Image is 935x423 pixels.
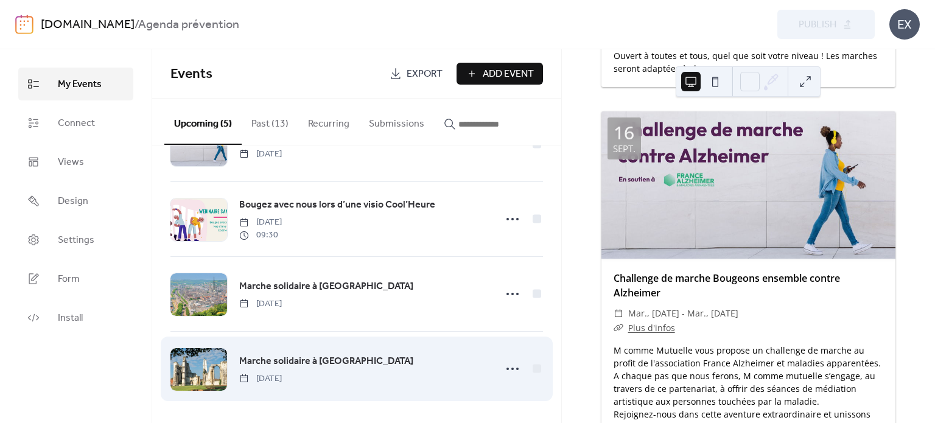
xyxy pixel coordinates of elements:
[614,306,623,321] div: ​
[18,68,133,100] a: My Events
[614,271,840,299] a: Challenge de marche Bougeons ensemble contre Alzheimer
[239,372,282,385] span: [DATE]
[239,216,282,229] span: [DATE]
[170,61,212,88] span: Events
[41,13,135,37] a: [DOMAIN_NAME]
[380,63,452,85] a: Export
[239,354,413,369] a: Marche solidaire à [GEOGRAPHIC_DATA]
[58,77,102,92] span: My Events
[58,272,80,287] span: Form
[58,155,84,170] span: Views
[18,223,133,256] a: Settings
[628,322,675,334] a: Plus d'infos
[239,298,282,310] span: [DATE]
[15,15,33,34] img: logo
[483,67,534,82] span: Add Event
[628,306,738,321] span: mar., [DATE] - mar., [DATE]
[58,233,94,248] span: Settings
[407,67,443,82] span: Export
[613,144,636,153] div: sept.
[239,197,435,213] a: Bougez avec nous lors d’une visio Cool’Heure
[58,311,83,326] span: Install
[239,198,435,212] span: Bougez avec nous lors d’une visio Cool’Heure
[359,99,434,144] button: Submissions
[614,124,634,142] div: 16
[298,99,359,144] button: Recurring
[58,116,95,131] span: Connect
[18,184,133,217] a: Design
[18,145,133,178] a: Views
[18,107,133,139] a: Connect
[239,229,282,242] span: 09:30
[242,99,298,144] button: Past (13)
[18,301,133,334] a: Install
[614,321,623,335] div: ​
[889,9,920,40] div: EX
[58,194,88,209] span: Design
[18,262,133,295] a: Form
[135,13,138,37] b: /
[239,279,413,295] a: Marche solidaire à [GEOGRAPHIC_DATA]
[457,63,543,85] button: Add Event
[164,99,242,145] button: Upcoming (5)
[138,13,239,37] b: Agenda prévention
[239,148,282,161] span: [DATE]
